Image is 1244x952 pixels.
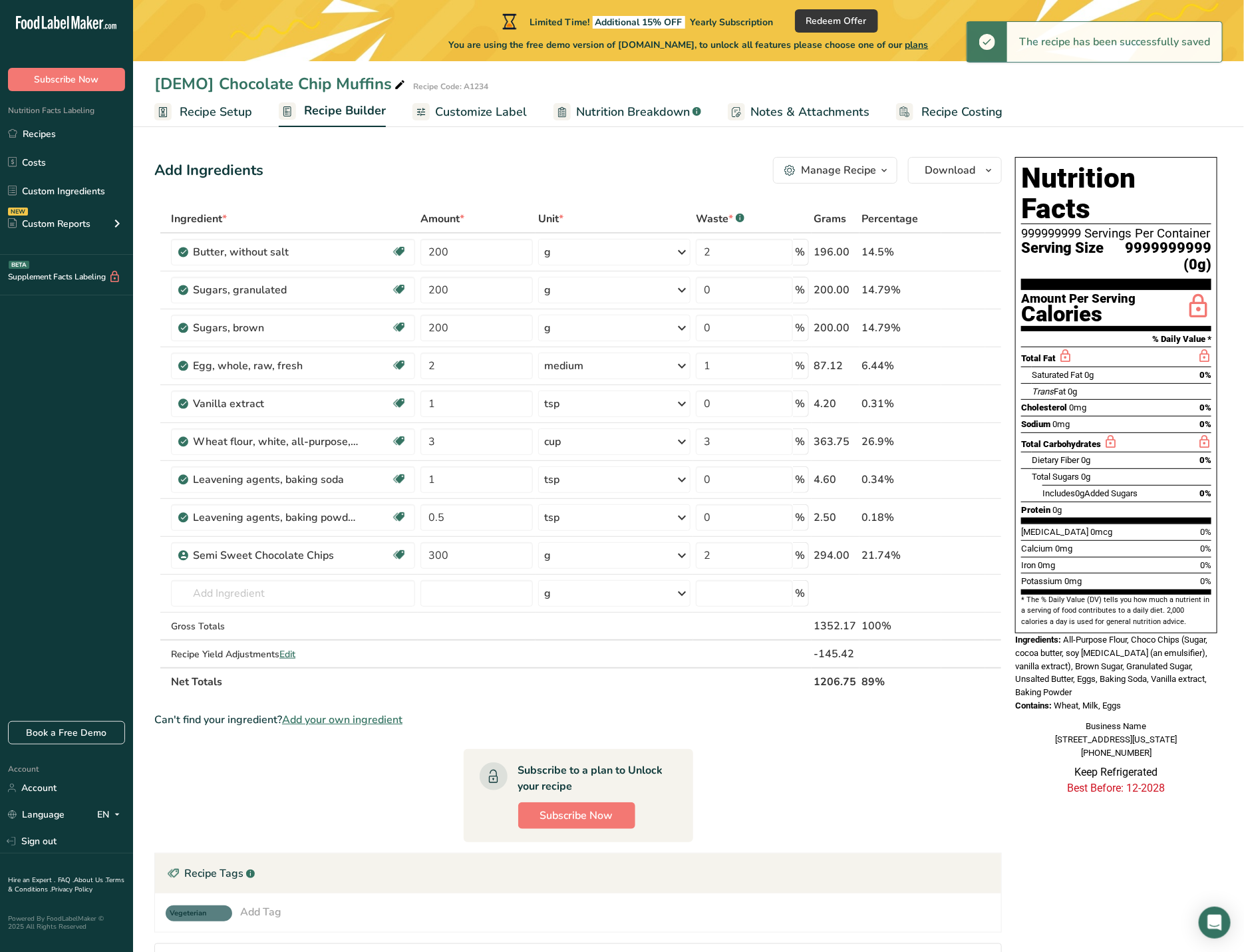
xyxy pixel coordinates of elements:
[814,358,857,374] div: 87.12
[859,667,941,695] th: 89%
[538,211,563,227] span: Unit
[171,211,227,227] span: Ingredient
[193,320,359,336] div: Sugars, brown
[58,875,74,885] a: FAQ .
[814,548,857,563] div: 294.00
[35,73,99,86] span: Subscribe Now
[814,244,857,260] div: 196.00
[862,434,939,450] div: 26.9%
[862,618,939,634] div: 100%
[1021,560,1036,570] span: Iron
[170,908,216,919] span: Vegeterian
[8,803,65,826] a: Language
[691,16,774,29] span: Yearly Subscription
[154,97,252,127] a: Recipe Setup
[593,16,685,29] span: Additional 15% OFF
[544,510,559,526] div: tsp
[154,72,408,96] div: [DEMO] Chocolate Chip Muffins
[1032,387,1066,397] span: Fat
[168,667,812,695] th: Net Totals
[553,97,701,127] a: Nutrition Breakdown
[544,396,559,412] div: tsp
[773,157,897,184] button: Manage Recipe
[1021,163,1211,224] h1: Nutrition Facts
[862,510,939,526] div: 0.18%
[1081,472,1090,482] span: 0g
[812,667,859,695] th: 1206.75
[193,548,359,563] div: Semi Sweet Chocolate Chips
[1075,488,1084,498] span: 0g
[8,68,125,91] button: Subscribe Now
[154,160,263,182] div: Add Ingredients
[1081,455,1090,465] span: 0g
[1021,353,1056,363] span: Total Fat
[8,208,28,216] div: NEW
[1021,305,1136,324] div: Calories
[155,854,1001,893] div: Recipe Tags
[801,162,876,178] div: Manage Recipe
[1054,701,1121,711] span: Wheat, Milk, Eggs
[180,103,252,121] span: Recipe Setup
[154,712,1002,728] div: Can't find your ingredient?
[814,282,857,298] div: 200.00
[544,358,583,374] div: medium
[814,646,857,662] div: -145.42
[193,244,359,260] div: Butter, without salt
[1032,472,1079,482] span: Total Sugars
[413,80,488,92] div: Recipe Code: A1234
[1015,635,1061,645] span: Ingredients:
[1199,370,1211,380] span: 0%
[905,39,929,51] span: plans
[1032,387,1054,397] i: Trans
[1015,764,1217,780] p: Keep Refrigerated
[412,97,527,127] a: Customize Label
[544,244,551,260] div: g
[1015,635,1207,697] span: All-Purpose Flour, Choco Chips (Sugar, cocoa butter, soy [MEDICAL_DATA] (an emulsifier), vanilla ...
[193,472,359,488] div: Leavening agents, baking soda
[814,434,857,450] div: 363.75
[1069,402,1086,412] span: 0mg
[1032,455,1079,465] span: Dietary Fiber
[544,472,559,488] div: tsp
[1007,22,1222,62] div: The recipe has been successfully saved
[1199,907,1231,939] div: Open Intercom Messenger
[171,619,415,633] div: Gross Totals
[449,38,929,52] span: You are using the free demo version of [DOMAIN_NAME], to unlock all features please choose one of...
[814,211,847,227] span: Grams
[862,320,939,336] div: 14.79%
[862,358,939,374] div: 6.44%
[1052,505,1062,515] span: 0g
[1021,544,1053,554] span: Calcium
[8,721,125,744] a: Book a Free Demo
[814,472,857,488] div: 4.60
[1021,227,1211,240] div: 999999999 Servings Per Container
[1199,455,1211,465] span: 0%
[921,103,1003,121] span: Recipe Costing
[1021,576,1062,586] span: Potassium
[814,618,857,634] div: 1352.17
[862,472,939,488] div: 0.34%
[1199,419,1211,429] span: 0%
[1021,439,1101,449] span: Total Carbohydrates
[435,103,527,121] span: Customize Label
[1200,576,1211,586] span: 0%
[1021,402,1067,412] span: Cholesterol
[1021,419,1050,429] span: Sodium
[1021,505,1050,515] span: Protein
[518,802,635,829] button: Subscribe Now
[1021,595,1211,627] section: * The % Daily Value (DV) tells you how much a nutrient in a serving of food contributes to a dail...
[728,97,869,127] a: Notes & Attachments
[1199,402,1211,412] span: 0%
[1199,488,1211,498] span: 0%
[1104,240,1211,273] span: 9999999999 (0g)
[814,320,857,336] div: 200.00
[193,282,359,298] div: Sugars, granulated
[193,434,359,450] div: Wheat flour, white, all-purpose, self-rising, enriched
[795,9,878,33] button: Redeem Offer
[1042,488,1138,498] span: Includes Added Sugars
[1052,419,1070,429] span: 0mg
[1021,293,1136,305] div: Amount Per Serving
[1084,370,1094,380] span: 0g
[279,648,295,661] span: Edit
[1038,560,1055,570] span: 0mg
